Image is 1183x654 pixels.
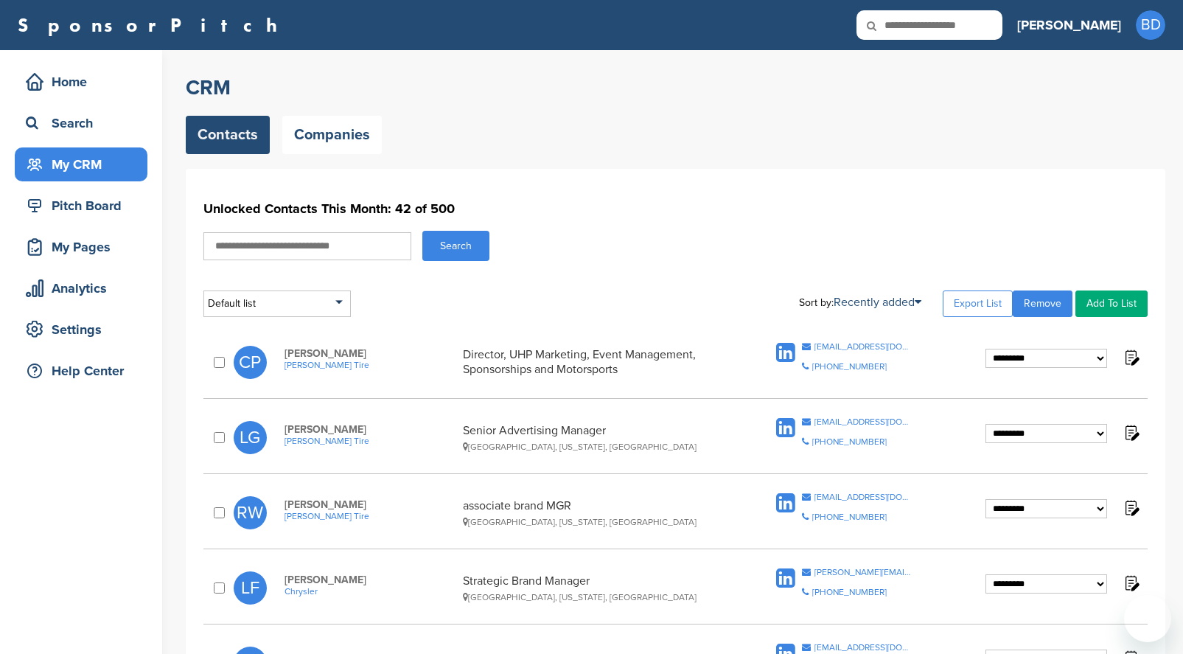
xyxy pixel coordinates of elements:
div: [GEOGRAPHIC_DATA], [US_STATE], [GEOGRAPHIC_DATA] [463,442,731,452]
span: LG [234,421,267,454]
div: Help Center [22,358,147,384]
img: Notes [1122,574,1140,592]
a: [PERSON_NAME] Tire [285,360,456,370]
div: Analytics [22,275,147,302]
div: Sort by: [799,296,921,308]
iframe: Button to launch messaging window [1124,595,1171,642]
img: Notes [1122,348,1140,366]
a: Chrysler [285,586,456,596]
div: Default list [203,291,351,317]
div: [GEOGRAPHIC_DATA], [US_STATE], [GEOGRAPHIC_DATA] [463,517,731,527]
div: [PHONE_NUMBER] [812,437,887,446]
a: Companies [282,116,382,154]
span: CP [234,346,267,379]
a: Add To List [1075,291,1148,317]
a: Contacts [186,116,270,154]
div: [PERSON_NAME][EMAIL_ADDRESS][PERSON_NAME][DOMAIN_NAME] [814,568,912,577]
div: [EMAIL_ADDRESS][DOMAIN_NAME] [814,342,912,351]
div: [PHONE_NUMBER] [812,512,887,521]
span: BD [1136,10,1165,40]
h2: CRM [186,74,1165,101]
span: LF [234,571,267,605]
span: [PERSON_NAME] [285,498,456,511]
div: [PHONE_NUMBER] [812,588,887,596]
a: My Pages [15,230,147,264]
span: RW [234,496,267,529]
a: Remove [1013,291,1072,317]
div: Settings [22,316,147,343]
a: Help Center [15,354,147,388]
h1: Unlocked Contacts This Month: 42 of 500 [203,195,1148,222]
a: Recently added [834,295,921,310]
a: Export List [943,291,1013,317]
div: Pitch Board [22,192,147,219]
a: [PERSON_NAME] [1017,9,1121,41]
div: Director, UHP Marketing, Event Management, Sponsorships and Motorsports [463,347,731,377]
div: Search [22,110,147,136]
div: Senior Advertising Manager [463,423,731,452]
img: Notes [1122,498,1140,517]
div: [EMAIL_ADDRESS][DOMAIN_NAME] [814,493,912,501]
div: [EMAIL_ADDRESS][DOMAIN_NAME] [814,643,912,652]
img: Notes [1122,423,1140,442]
div: My Pages [22,234,147,260]
a: Search [15,106,147,140]
div: [GEOGRAPHIC_DATA], [US_STATE], [GEOGRAPHIC_DATA] [463,592,731,602]
a: Home [15,65,147,99]
div: [PHONE_NUMBER] [812,362,887,371]
a: [PERSON_NAME] Tire [285,511,456,521]
button: Search [422,231,489,261]
span: [PERSON_NAME] [285,347,456,360]
div: My CRM [22,151,147,178]
a: Analytics [15,271,147,305]
div: Strategic Brand Manager [463,574,731,602]
span: [PERSON_NAME] [285,574,456,586]
a: Pitch Board [15,189,147,223]
span: [PERSON_NAME] [285,423,456,436]
a: SponsorPitch [18,15,287,35]
div: [EMAIL_ADDRESS][DOMAIN_NAME] [814,417,912,426]
a: Settings [15,313,147,347]
a: [PERSON_NAME] Tire [285,436,456,446]
a: My CRM [15,147,147,181]
div: associate brand MGR [463,498,731,527]
div: Home [22,69,147,95]
h3: [PERSON_NAME] [1017,15,1121,35]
